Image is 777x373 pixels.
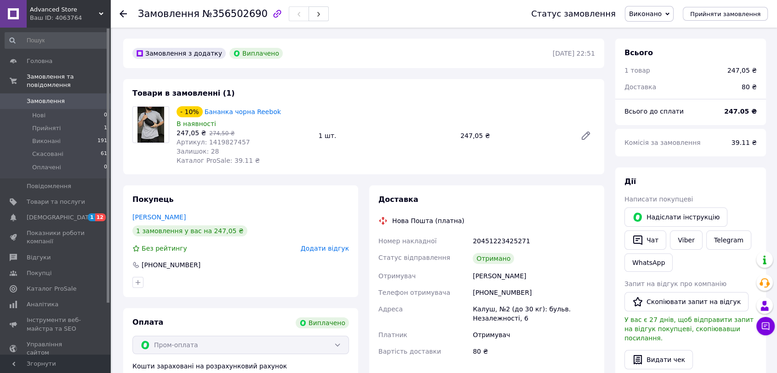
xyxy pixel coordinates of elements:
span: В наявності [177,120,216,127]
span: Залишок: 28 [177,148,219,155]
span: Каталог ProSale: 39.11 ₴ [177,157,260,164]
b: 247.05 ₴ [724,108,757,115]
span: 61 [101,150,107,158]
span: Покупці [27,269,51,277]
a: Редагувати [577,126,595,145]
span: Прийняти замовлення [690,11,760,17]
span: Статус відправлення [378,254,450,261]
span: Нові [32,111,46,120]
span: Каталог ProSale [27,285,76,293]
span: Покупець [132,195,174,204]
span: 1 [88,213,95,221]
img: Бананка чорна Reebok [137,107,165,143]
div: Замовлення з додатку [132,48,226,59]
div: 20451223425271 [471,233,597,249]
div: - 10% [177,106,203,117]
div: [PHONE_NUMBER] [471,284,597,301]
span: Замовлення [138,8,200,19]
button: Видати чек [624,350,693,369]
span: Всього [624,48,653,57]
div: 247,05 ₴ [457,129,573,142]
a: Бананка чорна Reebok [205,108,281,115]
button: Надіслати інструкцію [624,207,727,227]
button: Скопіювати запит на відгук [624,292,748,311]
a: [PERSON_NAME] [132,213,186,221]
button: Прийняти замовлення [683,7,768,21]
span: Запит на відгук про компанію [624,280,726,287]
time: [DATE] 22:51 [553,50,595,57]
span: Товари та послуги [27,198,85,206]
span: Додати відгук [301,245,349,252]
div: Отримано [473,253,514,264]
span: Повідомлення [27,182,71,190]
a: Viber [670,230,702,250]
span: Скасовані [32,150,63,158]
div: Отримувач [471,327,597,343]
div: 1 шт. [315,129,457,142]
span: Відгуки [27,253,51,262]
span: Номер накладної [378,237,437,245]
div: 80 ₴ [471,343,597,360]
span: Виконані [32,137,61,145]
div: 247,05 ₴ [727,66,757,75]
span: Оплата [132,318,163,327]
div: Виплачено [229,48,283,59]
div: Ваш ID: 4063764 [30,14,110,22]
span: Оплачені [32,163,61,172]
span: Доставка [378,195,418,204]
span: Артикул: 1419827457 [177,138,250,146]
div: [PERSON_NAME] [471,268,597,284]
span: [DEMOGRAPHIC_DATA] [27,213,95,222]
span: Виконано [629,10,662,17]
span: У вас є 27 днів, щоб відправити запит на відгук покупцеві, скопіювавши посилання. [624,316,754,342]
span: 1 товар [624,67,650,74]
span: Без рейтингу [142,245,187,252]
span: Замовлення та повідомлення [27,73,110,89]
button: Чат [624,230,666,250]
span: Написати покупцеві [624,195,693,203]
a: Telegram [706,230,751,250]
div: Нова Пошта (платна) [390,216,467,225]
span: №356502690 [202,8,268,19]
span: Управління сайтом [27,340,85,357]
span: 0 [104,163,107,172]
span: Комісія за замовлення [624,139,701,146]
span: 12 [95,213,106,221]
span: Адреса [378,305,403,313]
span: Отримувач [378,272,416,280]
button: Чат з покупцем [756,317,775,335]
span: Доставка [624,83,656,91]
span: Дії [624,177,636,186]
input: Пошук [5,32,108,49]
span: Інструменти веб-майстра та SEO [27,316,85,333]
span: Advanced Store [30,6,99,14]
div: Статус замовлення [531,9,616,18]
span: 274,50 ₴ [209,130,234,137]
span: Головна [27,57,52,65]
div: 1 замовлення у вас на 247,05 ₴ [132,225,247,236]
span: Показники роботи компанії [27,229,85,246]
span: 0 [104,111,107,120]
span: 191 [97,137,107,145]
div: 80 ₴ [736,77,762,97]
span: Товари в замовленні (1) [132,89,235,98]
span: Замовлення [27,97,65,105]
div: Виплачено [296,317,349,328]
span: 39.11 ₴ [731,139,757,146]
span: Прийняті [32,124,61,132]
div: Калуш, №2 (до 30 кг): бульв. Незалежності, 6 [471,301,597,327]
a: WhatsApp [624,253,673,272]
span: 247,05 ₴ [177,129,206,137]
span: Всього до сплати [624,108,684,115]
span: Платник [378,331,407,339]
span: Телефон отримувача [378,289,450,296]
span: Вартість доставки [378,348,441,355]
div: [PHONE_NUMBER] [141,260,201,270]
div: Повернутися назад [120,9,127,18]
span: 1 [104,124,107,132]
span: Аналітика [27,300,58,309]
